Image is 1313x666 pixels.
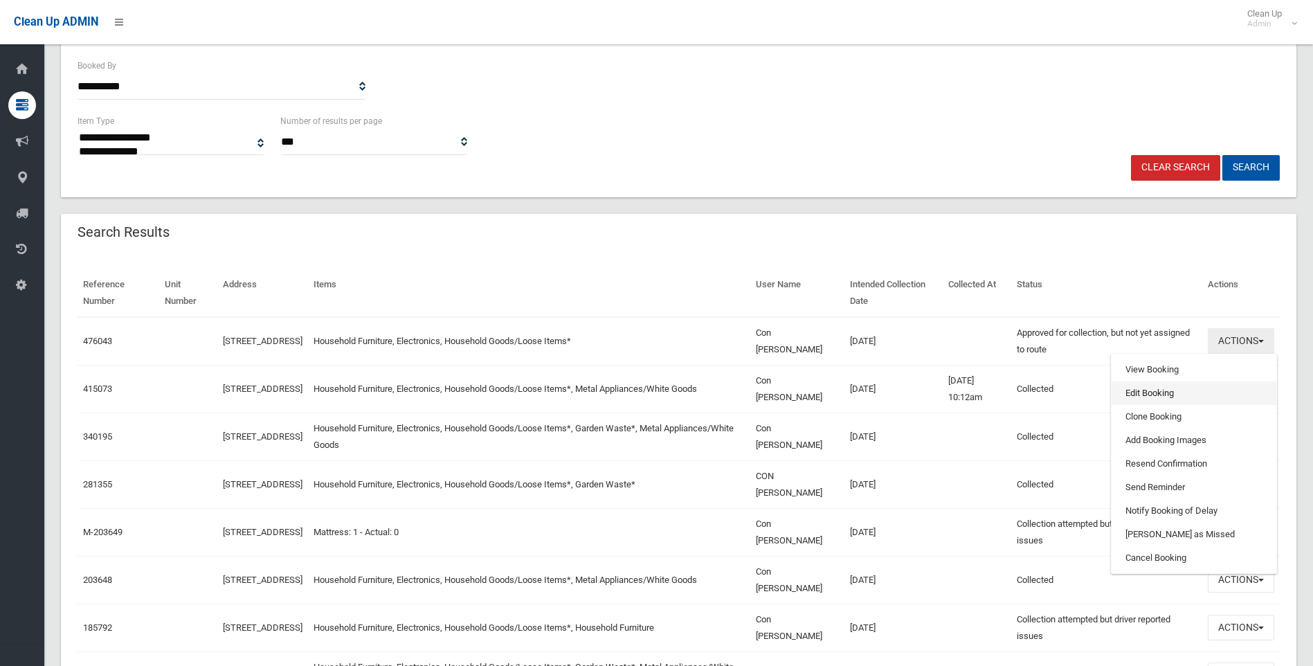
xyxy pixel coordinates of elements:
[83,431,112,442] a: 340195
[750,365,845,413] td: Con [PERSON_NAME]
[1112,358,1276,381] a: View Booking
[1011,460,1202,508] td: Collected
[1247,19,1282,29] small: Admin
[1112,405,1276,429] a: Clone Booking
[159,269,217,317] th: Unit Number
[750,317,845,366] td: Con [PERSON_NAME]
[223,575,302,585] a: [STREET_ADDRESS]
[83,527,123,537] a: M-203649
[943,365,1012,413] td: [DATE] 10:12am
[308,317,750,366] td: Household Furniture, Electronics, Household Goods/Loose Items*
[844,556,943,604] td: [DATE]
[78,58,116,73] label: Booked By
[1208,567,1274,593] button: Actions
[1011,269,1202,317] th: Status
[750,269,845,317] th: User Name
[308,508,750,556] td: Mattress: 1 - Actual: 0
[844,508,943,556] td: [DATE]
[223,527,302,537] a: [STREET_ADDRESS]
[844,365,943,413] td: [DATE]
[308,556,750,604] td: Household Furniture, Electronics, Household Goods/Loose Items*, Metal Appliances/White Goods
[308,604,750,651] td: Household Furniture, Electronics, Household Goods/Loose Items*, Household Furniture
[750,556,845,604] td: Con [PERSON_NAME]
[1202,269,1280,317] th: Actions
[844,413,943,460] td: [DATE]
[223,622,302,633] a: [STREET_ADDRESS]
[1112,476,1276,499] a: Send Reminder
[1011,556,1202,604] td: Collected
[308,460,750,508] td: Household Furniture, Electronics, Household Goods/Loose Items*, Garden Waste*
[1011,604,1202,651] td: Collection attempted but driver reported issues
[844,269,943,317] th: Intended Collection Date
[1112,452,1276,476] a: Resend Confirmation
[83,479,112,489] a: 281355
[1131,155,1220,181] a: Clear Search
[280,114,382,129] label: Number of results per page
[1240,8,1296,29] span: Clean Up
[1011,365,1202,413] td: Collected
[308,413,750,460] td: Household Furniture, Electronics, Household Goods/Loose Items*, Garden Waste*, Metal Appliances/W...
[1222,155,1280,181] button: Search
[943,269,1012,317] th: Collected At
[1011,317,1202,366] td: Approved for collection, but not yet assigned to route
[1112,546,1276,570] a: Cancel Booking
[1112,499,1276,523] a: Notify Booking of Delay
[1011,413,1202,460] td: Collected
[1011,508,1202,556] td: Collection attempted but driver reported issues
[223,479,302,489] a: [STREET_ADDRESS]
[223,384,302,394] a: [STREET_ADDRESS]
[83,575,112,585] a: 203648
[1112,381,1276,405] a: Edit Booking
[750,508,845,556] td: Con [PERSON_NAME]
[750,460,845,508] td: CON [PERSON_NAME]
[14,15,98,28] span: Clean Up ADMIN
[1112,523,1276,546] a: [PERSON_NAME] as Missed
[1208,615,1274,640] button: Actions
[1208,328,1274,354] button: Actions
[1112,429,1276,452] a: Add Booking Images
[750,604,845,651] td: Con [PERSON_NAME]
[78,114,114,129] label: Item Type
[83,336,112,346] a: 476043
[750,413,845,460] td: Con [PERSON_NAME]
[223,431,302,442] a: [STREET_ADDRESS]
[78,269,159,317] th: Reference Number
[83,622,112,633] a: 185792
[217,269,308,317] th: Address
[223,336,302,346] a: [STREET_ADDRESS]
[844,460,943,508] td: [DATE]
[308,365,750,413] td: Household Furniture, Electronics, Household Goods/Loose Items*, Metal Appliances/White Goods
[83,384,112,394] a: 415073
[308,269,750,317] th: Items
[844,604,943,651] td: [DATE]
[844,317,943,366] td: [DATE]
[61,219,186,246] header: Search Results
